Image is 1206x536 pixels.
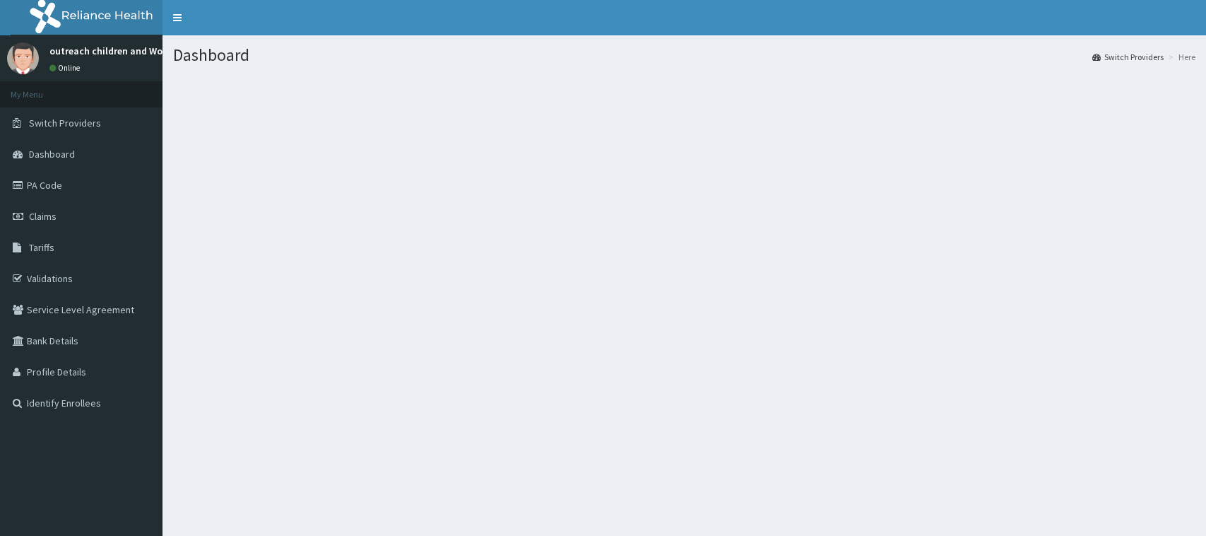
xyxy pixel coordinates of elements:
[49,46,222,56] p: outreach children and Women Hospital
[49,63,83,73] a: Online
[1165,51,1195,63] li: Here
[29,241,54,254] span: Tariffs
[7,42,39,74] img: User Image
[29,117,101,129] span: Switch Providers
[29,148,75,161] span: Dashboard
[1092,51,1164,63] a: Switch Providers
[173,46,1195,64] h1: Dashboard
[29,210,57,223] span: Claims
